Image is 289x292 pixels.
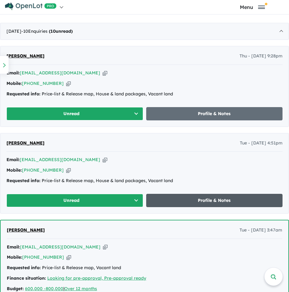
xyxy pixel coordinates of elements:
[7,227,45,234] a: [PERSON_NAME]
[7,254,22,260] strong: Mobile:
[6,140,45,147] a: [PERSON_NAME]
[7,265,41,270] strong: Requested info:
[21,28,73,34] span: - 10 Enquir ies
[22,254,64,260] a: [PHONE_NUMBER]
[66,167,71,173] button: Copy
[240,227,282,234] span: Tue - [DATE] 3:47am
[6,177,283,185] div: Price-list & Release map, House & land packages, Vacant land
[7,275,46,281] strong: Finance situation:
[103,70,107,76] button: Copy
[6,194,143,207] button: Unread
[103,244,108,250] button: Copy
[7,286,24,291] strong: Budget:
[25,286,63,291] a: 600,000 -800,000
[6,53,45,59] span: [PERSON_NAME]
[6,157,20,162] strong: Email:
[7,264,282,272] div: Price-list & Release map, Vacant land
[6,90,283,98] div: Price-list & Release map, House & land packages, Vacant land
[6,81,22,86] strong: Mobile:
[146,107,283,120] a: Profile & Notes
[50,28,56,34] span: 10
[64,286,97,291] a: Over 12 months
[6,140,45,146] span: [PERSON_NAME]
[6,70,20,76] strong: Email:
[49,28,73,34] strong: ( unread)
[66,254,71,261] button: Copy
[240,52,283,60] span: Thu - [DATE] 9:28pm
[103,156,107,163] button: Copy
[6,167,22,173] strong: Mobile:
[5,2,57,10] img: Openlot PRO Logo White
[7,227,45,233] span: [PERSON_NAME]
[66,80,71,87] button: Copy
[6,107,143,120] button: Unread
[22,81,64,86] a: [PHONE_NUMBER]
[20,157,100,162] a: [EMAIL_ADDRESS][DOMAIN_NAME]
[6,52,45,60] a: [PERSON_NAME]
[22,167,64,173] a: [PHONE_NUMBER]
[20,70,100,76] a: [EMAIL_ADDRESS][DOMAIN_NAME]
[6,178,40,183] strong: Requested info:
[47,275,146,281] a: Looking for pre-approval, Pre-approval ready
[218,4,287,10] button: Toggle navigation
[146,194,283,207] a: Profile & Notes
[240,140,283,147] span: Tue - [DATE] 4:51pm
[6,91,40,97] strong: Requested info:
[7,244,20,250] strong: Email:
[20,244,100,250] a: [EMAIL_ADDRESS][DOMAIN_NAME]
